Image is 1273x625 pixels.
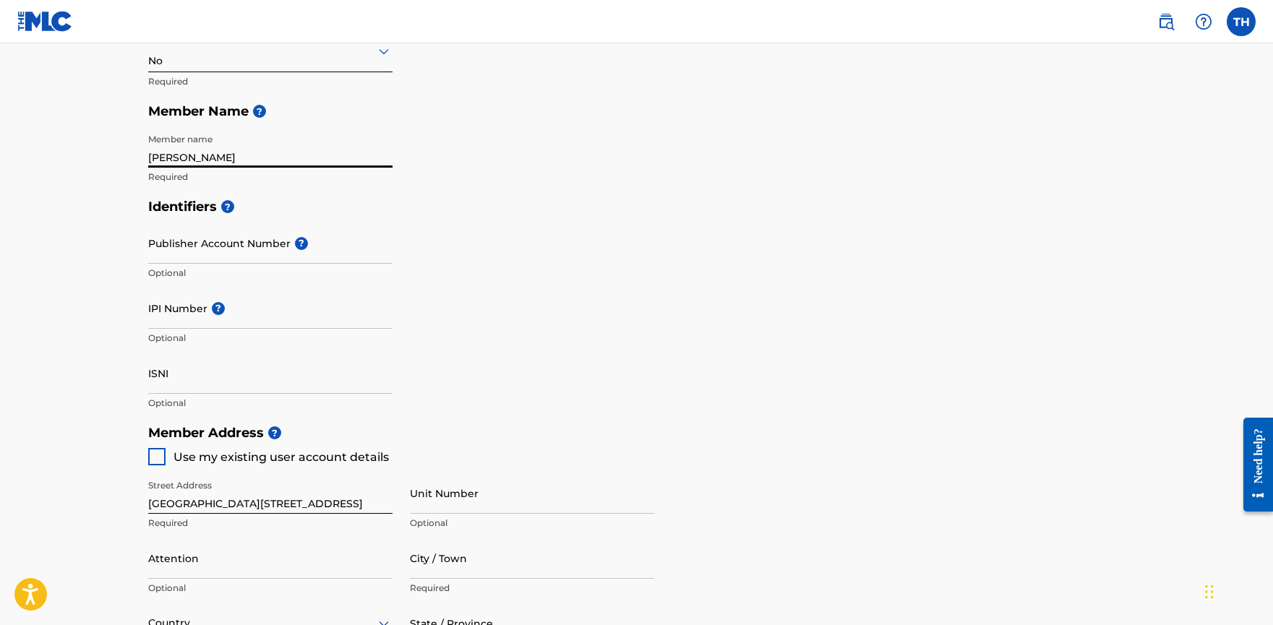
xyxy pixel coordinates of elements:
[212,302,225,315] span: ?
[1152,7,1180,36] a: Public Search
[148,191,1126,223] h5: Identifiers
[221,200,234,213] span: ?
[17,11,73,32] img: MLC Logo
[295,237,308,250] span: ?
[1201,556,1273,625] iframe: Chat Widget
[173,450,389,464] span: Use my existing user account details
[410,582,654,595] p: Required
[253,105,266,118] span: ?
[1189,7,1218,36] div: Help
[268,426,281,439] span: ?
[148,171,393,184] p: Required
[148,418,1126,449] h5: Member Address
[1227,7,1256,36] div: User Menu
[1195,13,1212,30] img: help
[148,75,393,88] p: Required
[148,517,393,530] p: Required
[148,267,393,280] p: Optional
[1205,570,1214,613] div: Drag
[1157,13,1175,30] img: search
[148,96,1126,127] h5: Member Name
[148,397,393,410] p: Optional
[1233,407,1273,523] iframe: Resource Center
[148,332,393,345] p: Optional
[410,517,654,530] p: Optional
[148,582,393,595] p: Optional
